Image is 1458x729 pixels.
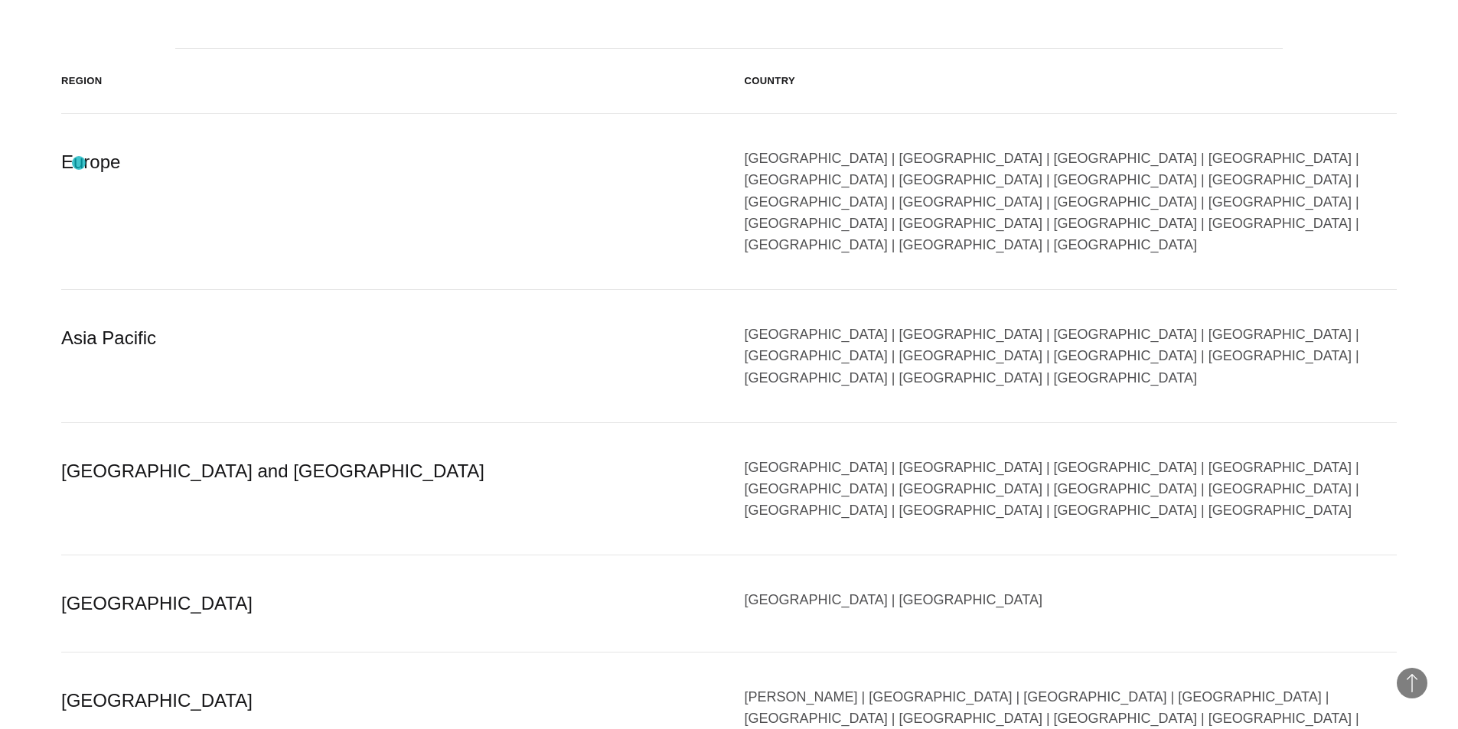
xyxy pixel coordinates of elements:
div: [GEOGRAPHIC_DATA] and [GEOGRAPHIC_DATA] [61,457,714,522]
div: [GEOGRAPHIC_DATA] | [GEOGRAPHIC_DATA] | [GEOGRAPHIC_DATA] | [GEOGRAPHIC_DATA] | [GEOGRAPHIC_DATA]... [745,148,1398,255]
div: [GEOGRAPHIC_DATA] | [GEOGRAPHIC_DATA] | [GEOGRAPHIC_DATA] | [GEOGRAPHIC_DATA] | [GEOGRAPHIC_DATA]... [745,457,1398,522]
div: [GEOGRAPHIC_DATA] | [GEOGRAPHIC_DATA] | [GEOGRAPHIC_DATA] | [GEOGRAPHIC_DATA] | [GEOGRAPHIC_DATA]... [745,324,1398,389]
button: Back to Top [1397,668,1427,698]
div: Asia Pacific [61,324,714,389]
div: Country [745,73,1398,89]
div: [GEOGRAPHIC_DATA] | [GEOGRAPHIC_DATA] [745,589,1398,618]
div: Europe [61,148,714,255]
div: Region [61,73,714,89]
div: [GEOGRAPHIC_DATA] [61,589,714,618]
